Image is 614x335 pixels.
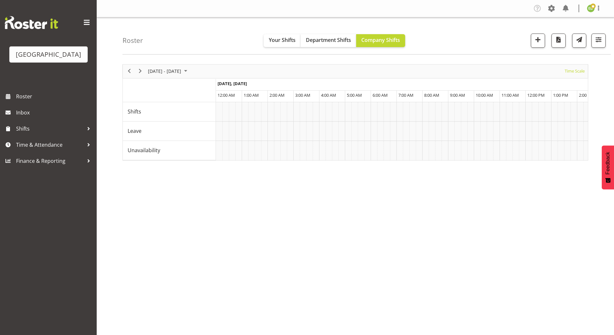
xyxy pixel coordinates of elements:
span: Roster [16,92,93,101]
button: Send a list of all shifts for the selected filtered period to all rostered employees. [572,34,586,48]
img: emma-dowman11789.jpg [587,5,595,12]
span: Feedback [605,152,611,174]
h4: Roster [122,37,143,44]
button: Company Shifts [356,34,405,47]
span: Company Shifts [361,36,400,44]
span: Shifts [16,124,84,133]
span: Finance & Reporting [16,156,84,166]
button: Add a new shift [531,34,545,48]
button: Your Shifts [264,34,301,47]
img: Rosterit website logo [5,16,58,29]
button: Download a PDF of the roster according to the set date range. [551,34,566,48]
button: Filter Shifts [591,34,606,48]
span: Department Shifts [306,36,351,44]
div: [GEOGRAPHIC_DATA] [16,50,81,59]
button: Department Shifts [301,34,356,47]
span: Time & Attendance [16,140,84,150]
span: Your Shifts [269,36,296,44]
span: Inbox [16,108,93,117]
button: Feedback - Show survey [602,145,614,189]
